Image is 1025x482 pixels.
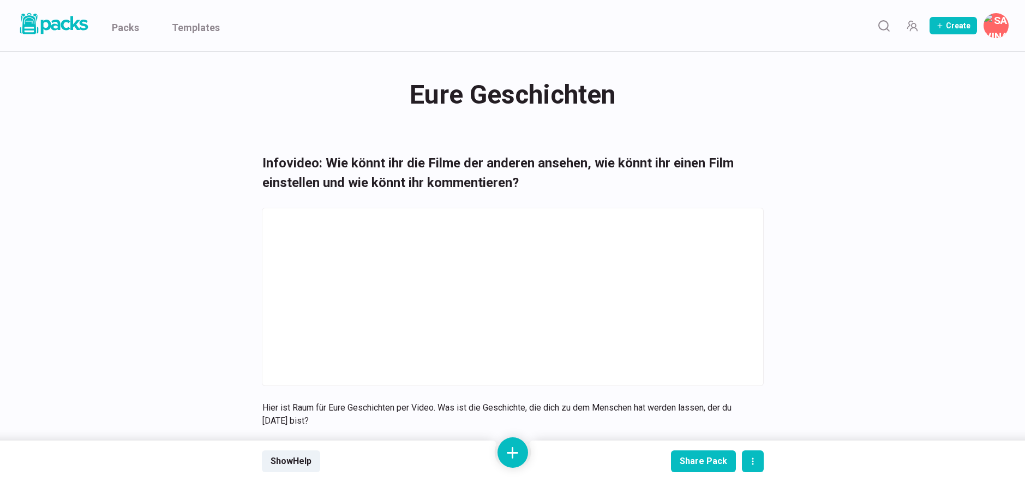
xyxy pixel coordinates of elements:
[16,11,90,40] a: Packs logo
[901,15,923,37] button: Manage Team Invites
[742,450,764,472] button: actions
[349,215,676,379] iframe: iframe
[671,450,736,472] button: Share Pack
[930,17,977,34] button: Create Pack
[262,153,750,192] h3: Infovideo: Wie könnt ihr die Filme der anderen ansehen, wie könnt ihr einen Film einstellen und w...
[410,74,616,116] span: Eure Geschichten
[262,450,320,472] button: ShowHelp
[680,456,727,466] div: Share Pack
[873,15,895,37] button: Search
[262,401,750,427] p: Hier ist Raum für Eure Geschichten per Video. Was ist die Geschichte, die dich zu dem Menschen ha...
[984,13,1009,38] button: Savina Tilmann
[16,11,90,37] img: Packs logo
